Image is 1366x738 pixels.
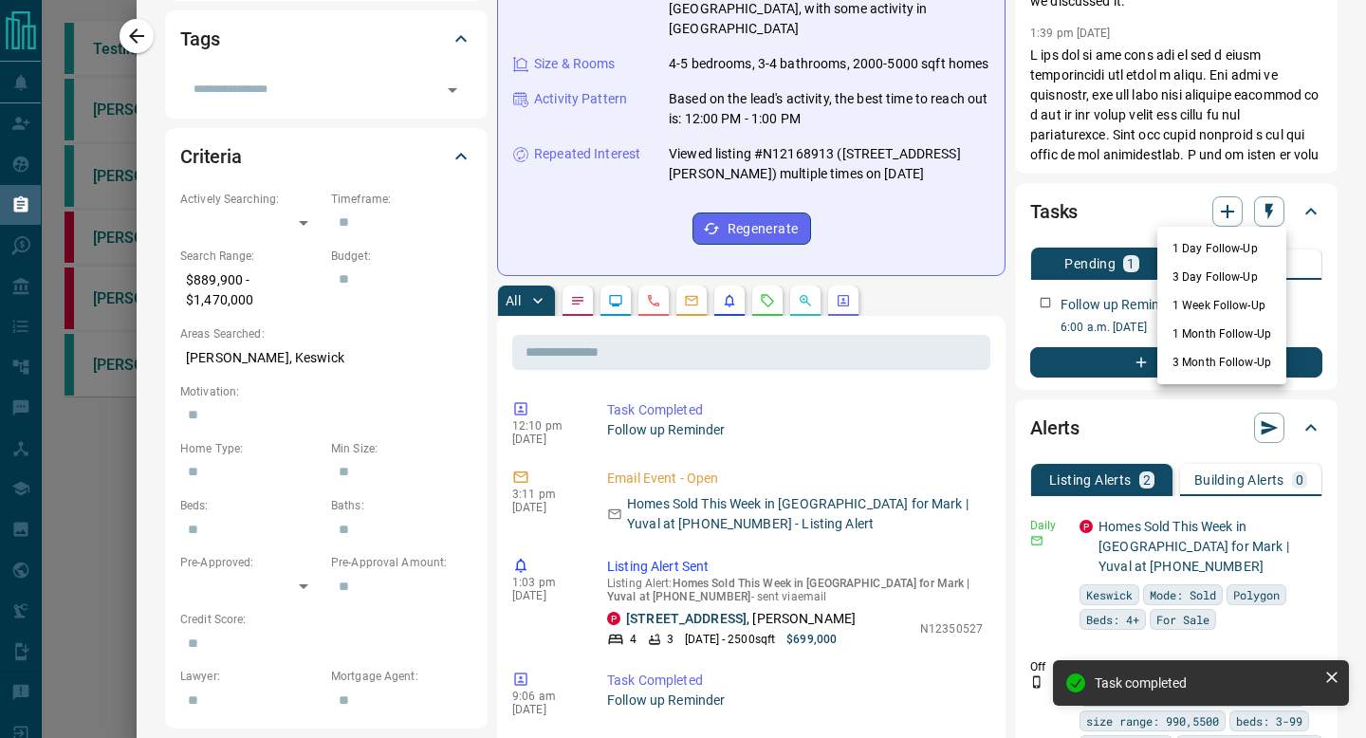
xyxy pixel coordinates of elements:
li: 1 Day Follow-Up [1157,234,1286,263]
li: 1 Month Follow-Up [1157,320,1286,348]
li: 3 Day Follow-Up [1157,263,1286,291]
div: Task completed [1095,675,1317,691]
li: 1 Week Follow-Up [1157,291,1286,320]
li: 3 Month Follow-Up [1157,348,1286,377]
